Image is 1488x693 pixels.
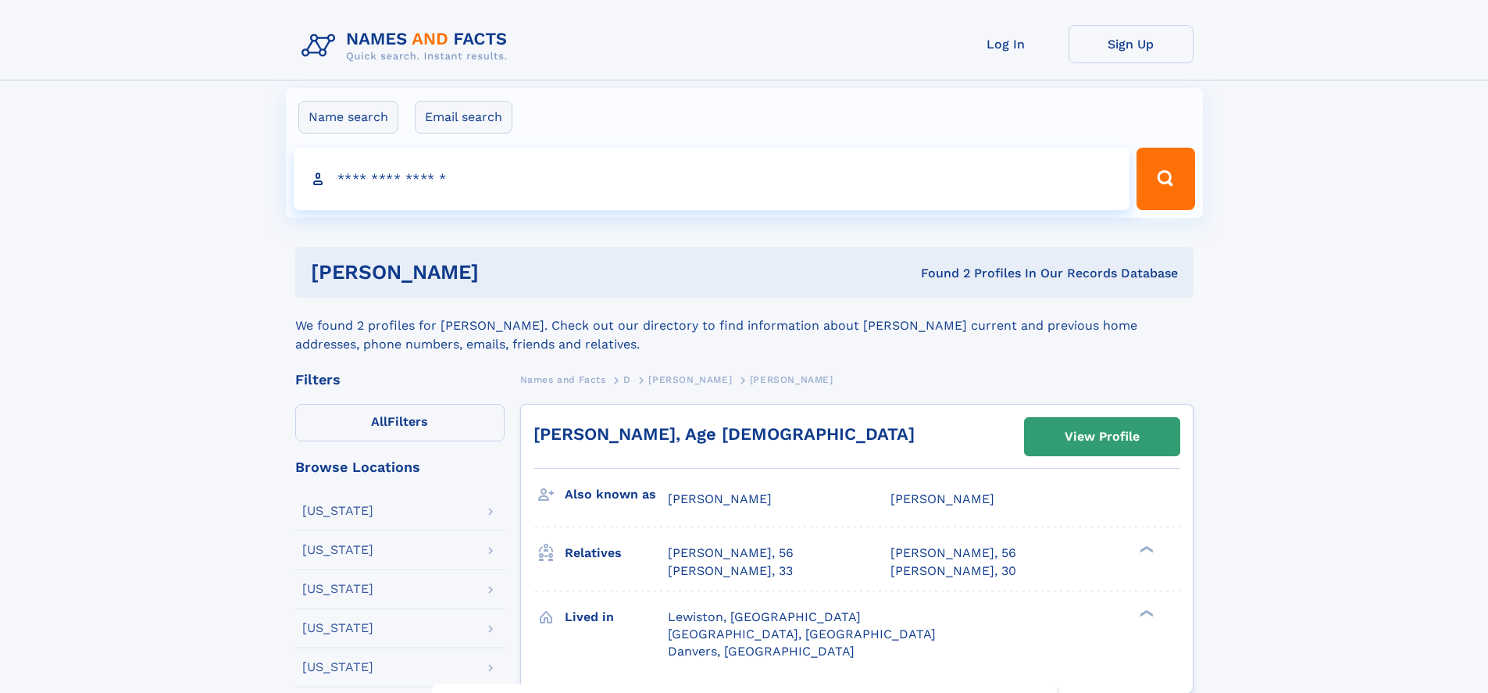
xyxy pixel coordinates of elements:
[415,101,512,134] label: Email search
[700,265,1178,282] div: Found 2 Profiles In Our Records Database
[295,25,520,67] img: Logo Names and Facts
[371,414,387,429] span: All
[1069,25,1194,63] a: Sign Up
[311,263,700,282] h1: [PERSON_NAME]
[302,583,373,595] div: [US_STATE]
[623,370,631,389] a: D
[295,373,505,387] div: Filters
[668,627,936,641] span: [GEOGRAPHIC_DATA], [GEOGRAPHIC_DATA]
[890,563,1016,580] a: [PERSON_NAME], 30
[294,148,1130,210] input: search input
[668,563,793,580] a: [PERSON_NAME], 33
[565,540,668,566] h3: Relatives
[668,491,772,506] span: [PERSON_NAME]
[668,545,794,562] a: [PERSON_NAME], 56
[648,374,732,385] span: [PERSON_NAME]
[295,404,505,441] label: Filters
[295,460,505,474] div: Browse Locations
[298,101,398,134] label: Name search
[668,644,855,659] span: Danvers, [GEOGRAPHIC_DATA]
[565,481,668,508] h3: Also known as
[1136,545,1154,555] div: ❯
[1065,419,1140,455] div: View Profile
[295,298,1194,354] div: We found 2 profiles for [PERSON_NAME]. Check out our directory to find information about [PERSON_...
[944,25,1069,63] a: Log In
[1136,608,1154,618] div: ❯
[302,505,373,517] div: [US_STATE]
[533,424,915,444] a: [PERSON_NAME], Age [DEMOGRAPHIC_DATA]
[890,545,1016,562] a: [PERSON_NAME], 56
[520,370,606,389] a: Names and Facts
[302,661,373,673] div: [US_STATE]
[565,604,668,630] h3: Lived in
[623,374,631,385] span: D
[1025,418,1179,455] a: View Profile
[1137,148,1194,210] button: Search Button
[890,491,994,506] span: [PERSON_NAME]
[648,370,732,389] a: [PERSON_NAME]
[302,622,373,634] div: [US_STATE]
[302,544,373,556] div: [US_STATE]
[750,374,833,385] span: [PERSON_NAME]
[668,609,861,624] span: Lewiston, [GEOGRAPHIC_DATA]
